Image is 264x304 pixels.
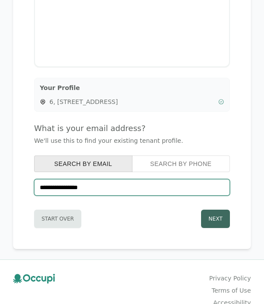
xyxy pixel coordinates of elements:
button: search by phone [132,155,230,172]
div: Search type [34,155,230,172]
button: Start Over [34,210,81,228]
h3: Your Profile [40,83,224,92]
button: Next [201,210,230,228]
h4: What is your email address? [34,122,230,135]
a: Terms of Use [212,286,251,295]
a: Privacy Policy [209,274,251,283]
button: search by email [34,155,132,172]
p: We'll use this to find your existing tenant profile. [34,136,230,145]
span: 6, [STREET_ADDRESS] [49,97,215,106]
